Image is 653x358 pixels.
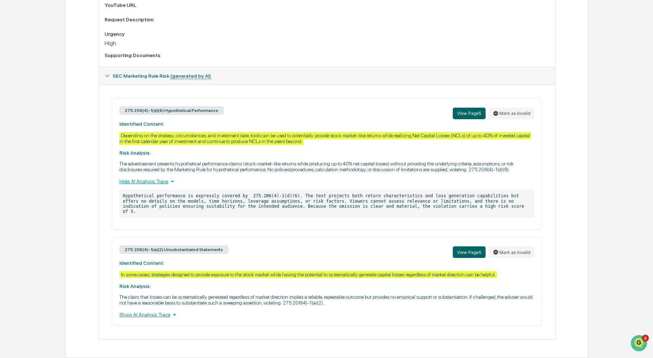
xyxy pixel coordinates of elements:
[4,145,49,158] a: 🖐️Preclearance
[60,118,62,124] span: •
[60,98,62,104] span: •
[453,108,486,119] button: View Page5
[119,260,164,266] strong: Identified Content:
[113,73,211,79] span: SEC Marketing Rule Risk
[72,179,87,185] span: Pylon
[52,148,58,154] div: 🗄️
[630,334,649,354] iframe: Open customer support
[119,311,535,319] div: Show AI Analysis Trace
[123,57,131,66] button: Start new chat
[119,294,535,306] p: The claim that losses can be systematically generated regardless of market direction implies a re...
[7,162,13,168] div: 🔎
[4,159,48,172] a: 🔎Data Lookup
[105,17,549,22] div: Request Description
[7,80,48,86] div: Past conversations
[119,121,164,127] strong: Identified Content:
[7,111,19,122] img: Jack Rasmussen
[60,148,89,155] span: Attestations
[105,2,549,8] div: YouTube URL
[22,98,58,104] span: [PERSON_NAME]
[51,179,87,185] a: Powered byPylon
[7,15,131,27] p: How can we help?
[14,99,20,104] img: 1746055101610-c473b297-6a78-478c-a979-82029cc54cd1
[119,106,224,115] div: 275.206(4)-1(d)(6) Hypothetical Performance
[99,67,555,85] div: SEC Marketing Rule Risk (generated by AI)
[49,145,92,158] a: 🗄️Attestations
[15,55,28,68] img: 8933085812038_c878075ebb4cc5468115_72.jpg
[105,40,549,47] div: High
[14,118,20,124] img: 1746055101610-c473b297-6a78-478c-a979-82029cc54cd1
[64,118,79,124] span: [DATE]
[119,132,531,145] div: Depending on the strategy, circumstances, and investment date, tools can be used to potentially p...
[14,161,45,169] span: Data Lookup
[112,79,131,87] button: See all
[105,31,549,37] div: Urgency
[119,271,497,278] div: In some cases, strategies designed to provide exposure to the stock market while having the poten...
[14,148,47,155] span: Preclearance
[119,161,535,172] p: The advertisement presents hypothetical performance claims (stock-market-like returns while produ...
[453,246,486,258] button: View Page5
[7,55,20,68] img: 1746055101610-c473b297-6a78-478c-a979-82029cc54cd1
[119,150,151,156] strong: Risk Analysis:
[488,246,535,258] button: Mark as invalid
[119,190,535,218] p: Hypothetical performance is expressly covered by 275.206(4)-1(d)(6). The text projects both retur...
[32,55,118,62] div: Start new chat
[7,148,13,154] div: 🖐️
[119,245,228,254] div: 275.206(4)-1(a)(2) Unsubstantiated Statements
[119,283,151,289] strong: Risk Analysis:
[7,91,19,103] img: Dave Feldman
[105,52,549,58] div: Supporting Documents
[119,177,535,185] div: Hide AI Analysis Trace
[488,108,535,119] button: Mark as invalid
[170,73,211,79] u: (generated by AI)
[64,98,79,104] span: [DATE]
[22,118,58,124] span: [PERSON_NAME]
[32,62,99,68] div: We're available if you need us!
